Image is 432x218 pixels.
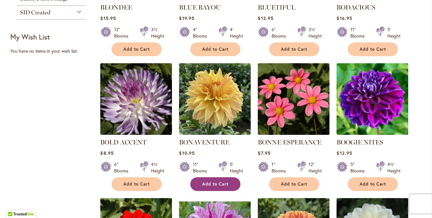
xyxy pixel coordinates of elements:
[100,4,132,11] a: BLONDEE
[348,42,398,56] button: Add to Cart
[20,9,50,16] span: SID Created
[337,138,383,146] a: BOOGIE NITES
[114,26,132,39] div: 12" Blooms
[151,26,164,39] div: 3½' Height
[112,42,162,56] button: Add to Cart
[258,15,273,21] span: $12.95
[202,181,229,187] span: Add to Cart
[258,138,321,146] a: BONNE ESPERANCE
[193,161,211,174] div: 11" Blooms
[100,150,113,156] span: $8.95
[272,161,290,174] div: 1" Blooms
[269,42,319,56] button: Add to Cart
[272,26,290,39] div: 6" Blooms
[10,32,50,41] strong: My Wish List
[281,181,307,187] span: Add to Cart
[337,4,375,11] a: BODACIOUS
[100,138,147,146] a: BOLD ACCENT
[193,26,211,39] div: 4" Blooms
[350,26,368,39] div: 11" Blooms
[309,26,322,39] div: 3½' Height
[337,150,352,156] span: $12.95
[202,47,229,52] span: Add to Cart
[190,177,240,191] button: Add to Cart
[190,42,240,56] button: Add to Cart
[258,130,329,136] a: BONNE ESPERANCE
[258,4,295,11] a: BLUETIFUL
[230,26,243,39] div: 4' Height
[230,161,243,174] div: 5' Height
[114,161,132,174] div: 6" Blooms
[179,4,221,11] a: BLUE BAYOU
[387,26,401,39] div: 5' Height
[179,130,251,136] a: Bonaventure
[112,177,162,191] button: Add to Cart
[269,177,319,191] button: Add to Cart
[337,63,408,135] img: BOOGIE NITES
[179,63,251,135] img: Bonaventure
[387,161,401,174] div: 4½' Height
[179,15,194,21] span: $19.95
[179,150,194,156] span: $10.95
[360,181,386,187] span: Add to Cart
[309,161,322,174] div: 12" Height
[100,130,172,136] a: BOLD ACCENT
[360,47,386,52] span: Add to Cart
[337,130,408,136] a: BOOGIE NITES
[123,181,150,187] span: Add to Cart
[337,15,352,21] span: $16.95
[258,150,270,156] span: $7.95
[350,161,368,174] div: 5" Blooms
[100,63,172,135] img: BOLD ACCENT
[151,161,164,174] div: 4½' Height
[10,48,96,54] div: You have no items in your wish list.
[258,63,329,135] img: BONNE ESPERANCE
[100,15,116,21] span: $15.95
[5,195,23,213] iframe: Launch Accessibility Center
[179,138,230,146] a: BONAVENTURE
[348,177,398,191] button: Add to Cart
[123,47,150,52] span: Add to Cart
[281,47,307,52] span: Add to Cart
